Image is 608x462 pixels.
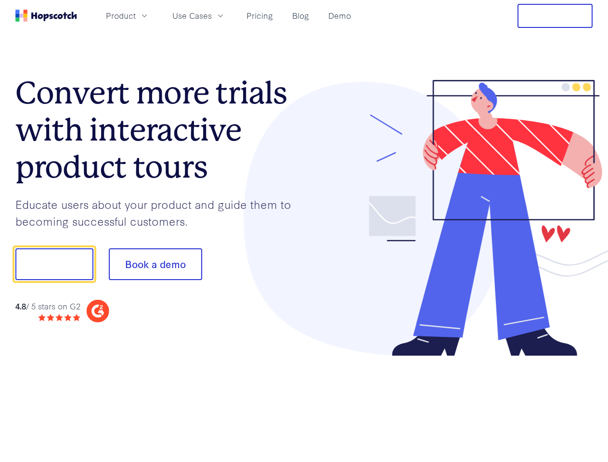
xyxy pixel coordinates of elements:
span: Product [106,10,136,22]
a: Demo [324,8,355,24]
a: Blog [288,8,313,24]
button: Free Trial [517,4,593,28]
p: Educate users about your product and guide them to becoming successful customers. [15,196,304,229]
a: Home [15,10,77,22]
h1: Convert more trials with interactive product tours [15,75,304,185]
button: Show me! [15,248,93,280]
button: Book a demo [109,248,202,280]
div: / 5 stars on G2 [15,300,80,312]
strong: 4.8 [15,300,26,311]
a: Pricing [243,8,277,24]
button: Product [100,8,155,24]
span: Use Cases [172,10,212,22]
button: Use Cases [167,8,231,24]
